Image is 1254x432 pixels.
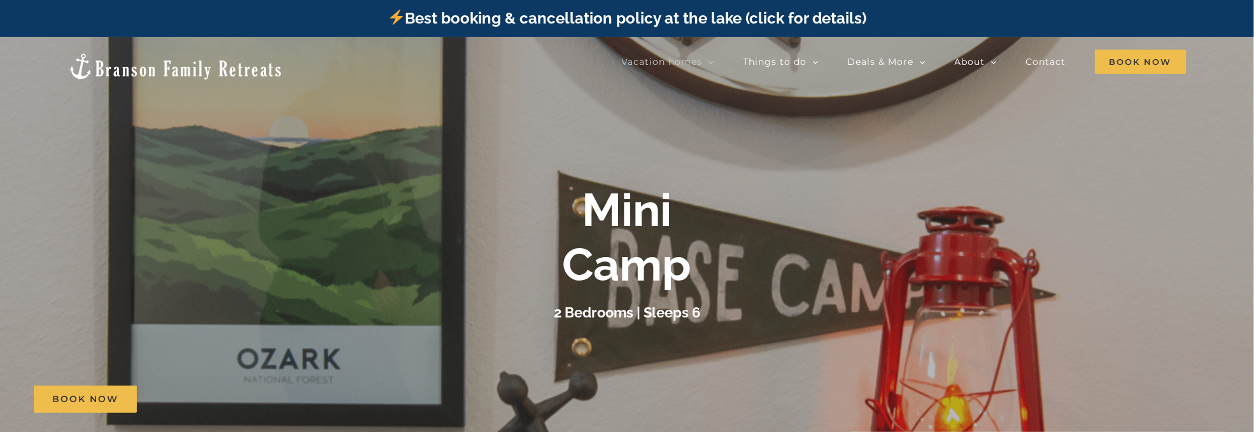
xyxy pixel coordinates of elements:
[622,57,703,66] span: Vacation homes
[389,10,404,25] img: ⚡️
[388,9,866,27] a: Best booking & cancellation policy at the lake (click for details)
[622,49,715,74] a: Vacation homes
[554,304,700,321] h3: 2 Bedrooms | Sleeps 6
[1095,50,1187,74] span: Book Now
[848,57,914,66] span: Deals & More
[743,49,819,74] a: Things to do
[848,49,926,74] a: Deals & More
[52,394,118,405] span: Book Now
[622,49,1187,74] nav: Main Menu
[955,57,985,66] span: About
[743,57,807,66] span: Things to do
[67,52,283,81] img: Branson Family Retreats Logo
[563,183,692,291] b: Mini Camp
[955,49,997,74] a: About
[1026,49,1066,74] a: Contact
[1026,57,1066,66] span: Contact
[34,386,137,413] a: Book Now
